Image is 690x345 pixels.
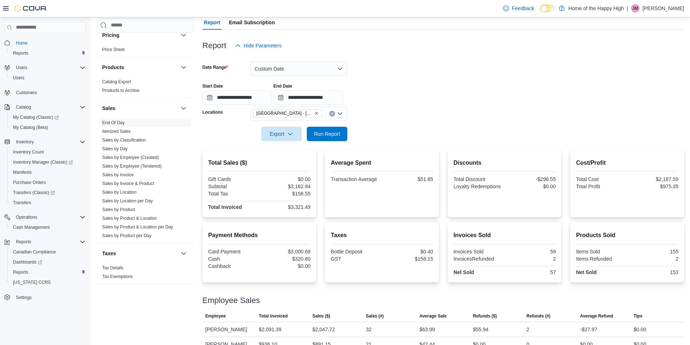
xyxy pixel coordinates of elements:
[576,249,626,254] div: Items Sold
[10,198,34,207] a: Transfers
[7,277,88,287] button: [US_STATE] CCRS
[10,178,85,187] span: Purchase Orders
[102,250,178,257] button: Taxes
[16,40,28,46] span: Home
[102,31,178,39] button: Pricing
[13,237,85,246] span: Reports
[102,129,131,134] a: Itemized Sales
[102,233,151,238] a: Sales by Product per Day
[10,258,85,266] span: Dashboards
[506,269,556,275] div: 57
[10,248,59,256] a: Canadian Compliance
[629,256,678,262] div: 2
[7,177,88,188] button: Purchase Orders
[580,325,597,334] div: -$27.97
[102,265,124,271] span: Tax Details
[208,176,258,182] div: Gift Cards
[13,213,40,222] button: Operations
[102,172,134,177] a: Sales by Invoice
[273,91,343,105] input: Press the down key to open a popover containing a calendar.
[10,158,85,167] span: Inventory Manager (Classic)
[527,313,551,319] span: Refunds (#)
[366,325,372,334] div: 32
[10,73,27,82] a: Users
[10,278,85,287] span: Washington CCRS
[96,77,194,98] div: Products
[261,191,310,197] div: $158.55
[314,130,340,138] span: Run Report
[13,63,85,72] span: Users
[419,313,447,319] span: Average Sale
[419,325,435,334] div: $63.99
[102,164,162,169] a: Sales by Employee (Tendered)
[13,149,44,155] span: Inventory Count
[102,274,133,279] a: Tax Exemptions
[10,168,34,177] a: Manifests
[179,63,188,72] button: Products
[202,64,228,70] label: Date Range
[1,63,88,73] button: Users
[102,224,173,230] a: Sales by Product & Location per Day
[633,325,646,334] div: $0.00
[10,123,85,132] span: My Catalog (Beta)
[10,258,45,266] a: Dashboards
[10,188,58,197] a: Transfers (Classic)
[10,168,85,177] span: Manifests
[208,204,242,210] strong: Total Invoiced
[10,278,54,287] a: [US_STATE] CCRS
[202,83,223,89] label: Start Date
[10,198,85,207] span: Transfers
[10,223,53,232] a: Cash Management
[7,48,88,58] button: Reports
[102,47,125,52] a: Price Sheet
[7,122,88,132] button: My Catalog (Beta)
[527,325,530,334] div: 2
[261,127,302,141] button: Export
[7,167,88,177] button: Manifests
[629,269,678,275] div: 153
[16,139,34,145] span: Inventory
[453,176,503,182] div: Total Discount
[13,138,85,146] span: Inventory
[102,64,124,71] h3: Products
[312,325,335,334] div: $2,047.72
[16,214,37,220] span: Operations
[629,176,678,182] div: $2,187.59
[229,15,275,30] span: Email Subscription
[179,104,188,113] button: Sales
[208,263,258,269] div: Cashback
[576,184,626,189] div: Total Profit
[506,256,556,262] div: 2
[208,184,258,189] div: Subtotal
[16,295,32,300] span: Settings
[10,148,47,156] a: Inventory Count
[629,184,678,189] div: $975.35
[202,322,256,337] div: [PERSON_NAME]
[7,247,88,257] button: Canadian Compliance
[473,313,497,319] span: Refunds ($)
[643,4,684,13] p: [PERSON_NAME]
[259,325,281,334] div: $2,091.39
[13,50,28,56] span: Reports
[7,267,88,277] button: Reports
[506,176,556,182] div: -$296.55
[13,125,48,130] span: My Catalog (Beta)
[576,269,597,275] strong: Net Sold
[10,49,85,58] span: Reports
[331,256,380,262] div: GST
[329,111,335,117] button: Clear input
[102,198,153,204] span: Sales by Location per Day
[13,88,85,97] span: Customers
[204,15,220,30] span: Report
[10,113,85,122] span: My Catalog (Classic)
[384,249,433,254] div: $0.40
[102,120,125,126] span: End Of Day
[13,180,46,185] span: Purchase Orders
[13,269,28,275] span: Reports
[4,35,85,321] nav: Complex example
[453,249,503,254] div: Invoices Sold
[10,158,76,167] a: Inventory Manager (Classic)
[102,79,131,84] a: Catalog Export
[500,1,537,16] a: Feedback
